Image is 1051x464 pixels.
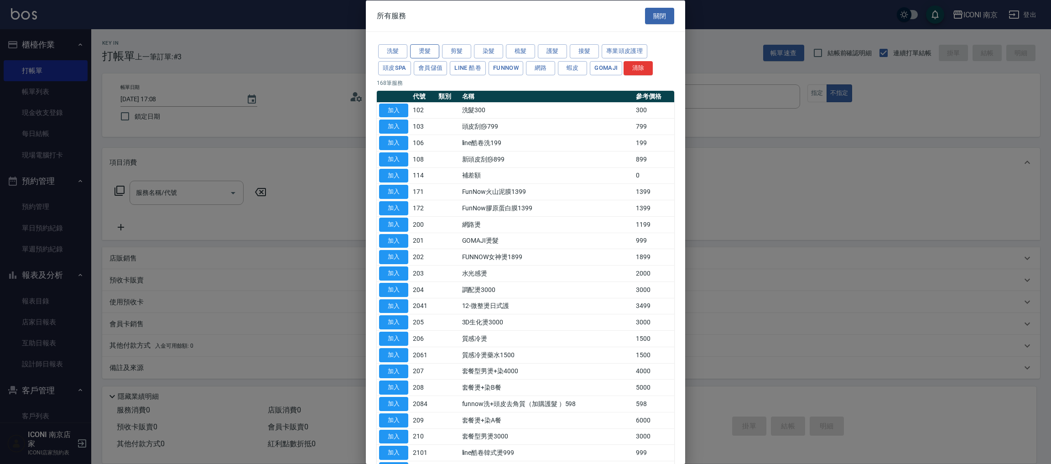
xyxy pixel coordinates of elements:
[460,314,634,330] td: 3D生化燙3000
[460,412,634,428] td: 套餐燙+染A餐
[411,428,436,445] td: 210
[590,61,622,75] button: Gomaji
[634,314,674,330] td: 3000
[379,397,408,411] button: 加入
[379,103,408,117] button: 加入
[634,347,674,363] td: 1500
[624,61,653,75] button: 清除
[460,428,634,445] td: 套餐型男燙3000
[411,200,436,216] td: 172
[411,347,436,363] td: 2061
[634,428,674,445] td: 3000
[411,216,436,233] td: 200
[379,266,408,281] button: 加入
[460,282,634,298] td: 調配燙3000
[411,314,436,330] td: 205
[506,44,535,58] button: 梳髮
[460,135,634,151] td: line酷卷洗199
[634,200,674,216] td: 1399
[379,152,408,166] button: 加入
[602,44,647,58] button: 專業頭皮護理
[411,167,436,184] td: 114
[460,183,634,200] td: FunNow火山泥膜1399
[645,7,674,24] button: 關閉
[411,265,436,282] td: 203
[379,429,408,443] button: 加入
[634,379,674,396] td: 5000
[411,233,436,249] td: 201
[379,413,408,427] button: 加入
[460,347,634,363] td: 質感冷燙藥水1500
[379,201,408,215] button: 加入
[378,44,407,58] button: 洗髮
[411,90,436,102] th: 代號
[634,135,674,151] td: 199
[460,265,634,282] td: 水光感燙
[634,396,674,412] td: 598
[411,412,436,428] td: 209
[460,444,634,461] td: line酷卷韓式燙999
[379,234,408,248] button: 加入
[634,265,674,282] td: 2000
[538,44,567,58] button: 護髮
[489,61,523,75] button: FUNNOW
[379,250,408,264] button: 加入
[411,363,436,380] td: 207
[411,102,436,119] td: 102
[379,168,408,182] button: 加入
[634,151,674,167] td: 899
[634,282,674,298] td: 3000
[378,61,411,75] button: 頭皮SPA
[460,249,634,265] td: FUNNOW女神燙1899
[634,298,674,314] td: 3499
[379,315,408,329] button: 加入
[379,332,408,346] button: 加入
[460,90,634,102] th: 名稱
[460,118,634,135] td: 頭皮刮痧799
[474,44,503,58] button: 染髮
[460,151,634,167] td: 新頭皮刮痧899
[634,183,674,200] td: 1399
[379,185,408,199] button: 加入
[411,183,436,200] td: 171
[634,167,674,184] td: 0
[377,11,406,20] span: 所有服務
[411,151,436,167] td: 108
[411,282,436,298] td: 204
[411,444,436,461] td: 2101
[379,217,408,231] button: 加入
[411,135,436,151] td: 106
[460,200,634,216] td: FunNow膠原蛋白膜1399
[460,102,634,119] td: 洗髮300
[634,249,674,265] td: 1899
[460,233,634,249] td: GOMAJI燙髮
[460,216,634,233] td: 網路燙
[377,78,674,87] p: 168 筆服務
[526,61,555,75] button: 網路
[411,298,436,314] td: 2041
[634,412,674,428] td: 6000
[460,167,634,184] td: 補差額
[634,444,674,461] td: 999
[411,330,436,347] td: 206
[634,118,674,135] td: 799
[570,44,599,58] button: 接髮
[379,348,408,362] button: 加入
[379,381,408,395] button: 加入
[460,396,634,412] td: funnow洗+頭皮去角質（加購護髮 ）598
[442,44,471,58] button: 剪髮
[379,120,408,134] button: 加入
[460,379,634,396] td: 套餐燙+染B餐
[379,136,408,150] button: 加入
[634,330,674,347] td: 1500
[634,90,674,102] th: 參考價格
[411,396,436,412] td: 2084
[634,233,674,249] td: 999
[411,379,436,396] td: 208
[460,363,634,380] td: 套餐型男燙+染4000
[450,61,486,75] button: LINE 酷卷
[436,90,459,102] th: 類別
[411,249,436,265] td: 202
[460,298,634,314] td: 12-微整燙日式護
[414,61,447,75] button: 會員儲值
